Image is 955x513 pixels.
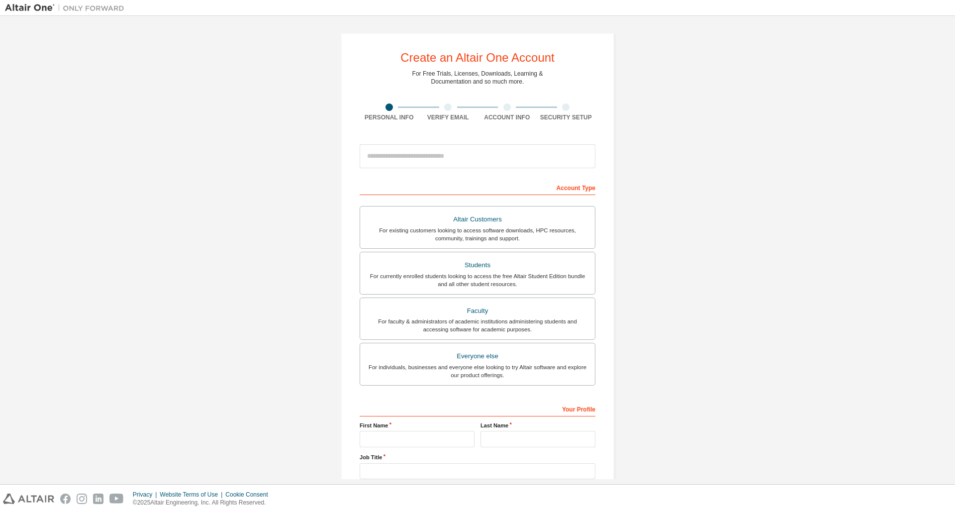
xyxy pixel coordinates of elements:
div: Personal Info [360,113,419,121]
div: Cookie Consent [225,491,274,499]
div: Your Profile [360,401,595,416]
div: Verify Email [419,113,478,121]
label: Last Name [480,421,595,429]
div: Security Setup [537,113,596,121]
div: Website Terms of Use [160,491,225,499]
div: Everyone else [366,349,589,363]
img: altair_logo.svg [3,494,54,504]
div: Create an Altair One Account [400,52,555,64]
img: facebook.svg [60,494,71,504]
div: For existing customers looking to access software downloads, HPC resources, community, trainings ... [366,226,589,242]
img: instagram.svg [77,494,87,504]
p: © 2025 Altair Engineering, Inc. All Rights Reserved. [133,499,274,507]
div: Account Info [477,113,537,121]
div: Altair Customers [366,212,589,226]
img: youtube.svg [109,494,124,504]
label: First Name [360,421,475,429]
div: For individuals, businesses and everyone else looking to try Altair software and explore our prod... [366,363,589,379]
div: Privacy [133,491,160,499]
img: linkedin.svg [93,494,103,504]
div: For Free Trials, Licenses, Downloads, Learning & Documentation and so much more. [412,70,543,86]
img: Altair One [5,3,129,13]
div: Students [366,258,589,272]
div: Account Type [360,179,595,195]
div: For faculty & administrators of academic institutions administering students and accessing softwa... [366,317,589,333]
div: Faculty [366,304,589,318]
div: For currently enrolled students looking to access the free Altair Student Edition bundle and all ... [366,272,589,288]
label: Job Title [360,453,595,461]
